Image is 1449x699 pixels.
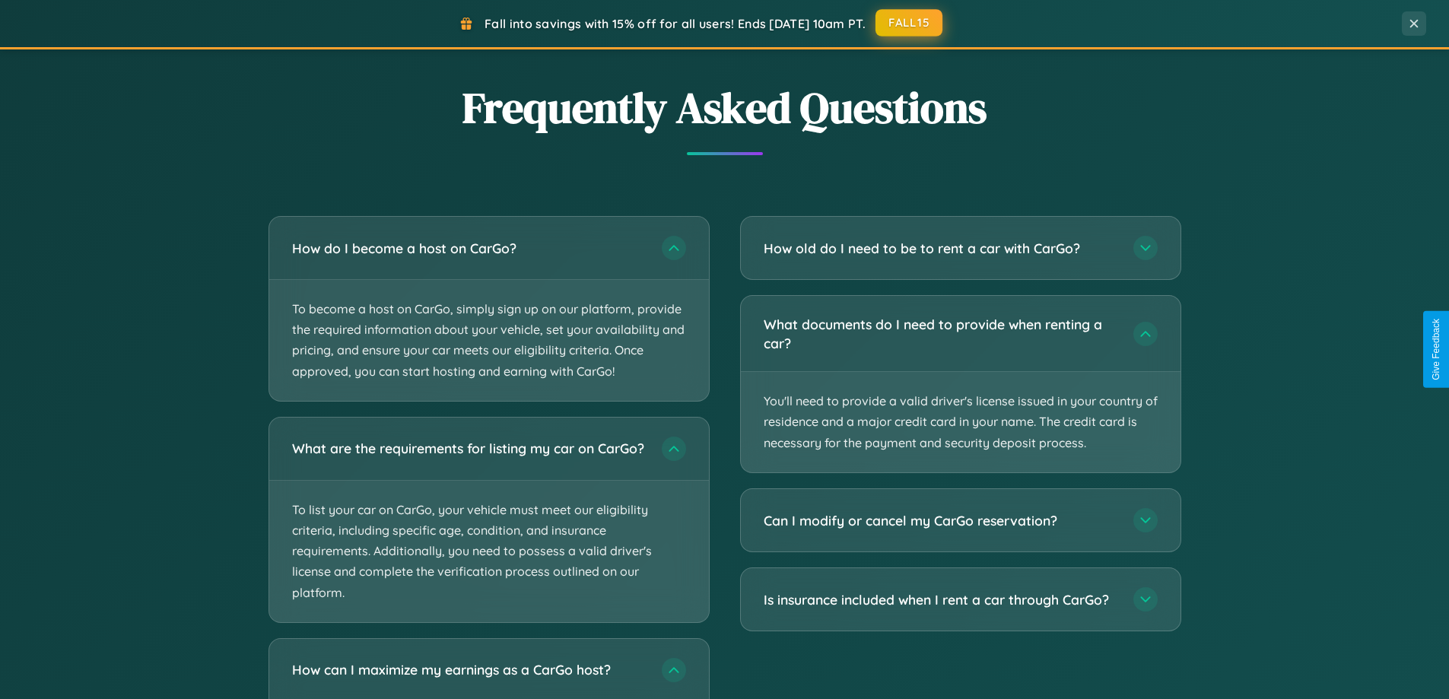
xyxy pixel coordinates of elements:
[269,78,1181,137] h2: Frequently Asked Questions
[764,239,1118,258] h3: How old do I need to be to rent a car with CarGo?
[292,439,647,458] h3: What are the requirements for listing my car on CarGo?
[292,239,647,258] h3: How do I become a host on CarGo?
[764,315,1118,352] h3: What documents do I need to provide when renting a car?
[269,481,709,622] p: To list your car on CarGo, your vehicle must meet our eligibility criteria, including specific ag...
[764,590,1118,609] h3: Is insurance included when I rent a car through CarGo?
[764,511,1118,530] h3: Can I modify or cancel my CarGo reservation?
[1431,319,1441,380] div: Give Feedback
[269,280,709,401] p: To become a host on CarGo, simply sign up on our platform, provide the required information about...
[875,9,942,37] button: FALL15
[741,372,1180,472] p: You'll need to provide a valid driver's license issued in your country of residence and a major c...
[292,660,647,679] h3: How can I maximize my earnings as a CarGo host?
[485,16,866,31] span: Fall into savings with 15% off for all users! Ends [DATE] 10am PT.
